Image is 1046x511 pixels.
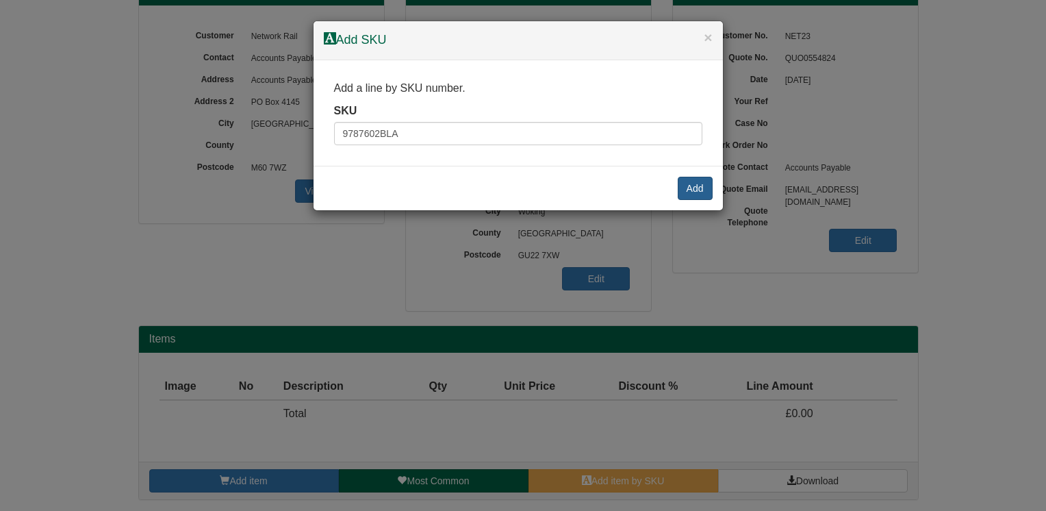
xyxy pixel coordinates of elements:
[324,32,713,49] h4: Add SKU
[704,30,712,45] button: ×
[678,177,713,200] button: Add
[334,122,702,145] input: Type SKU
[334,81,702,97] p: Add a line by SKU number.
[334,103,357,119] label: SKU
